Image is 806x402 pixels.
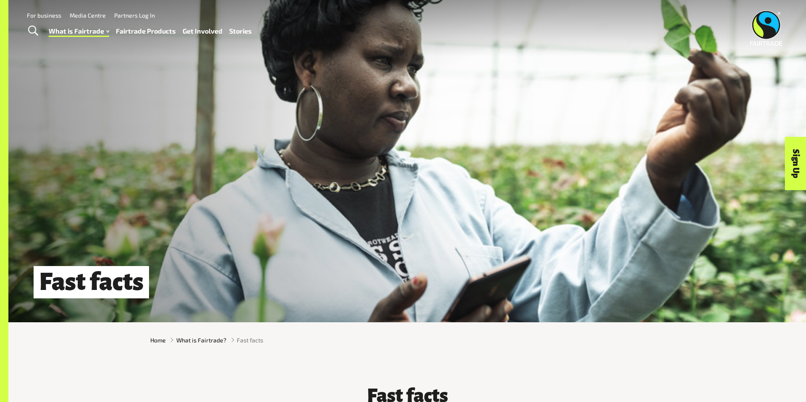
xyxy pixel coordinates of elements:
[23,21,43,42] a: Toggle Search
[116,25,176,37] a: Fairtrade Products
[70,12,106,19] a: Media Centre
[176,336,226,345] a: What is Fairtrade?
[49,25,109,37] a: What is Fairtrade
[114,12,155,19] a: Partners Log In
[229,25,252,37] a: Stories
[27,12,61,19] a: For business
[34,266,149,298] h1: Fast facts
[183,25,222,37] a: Get Involved
[150,336,166,345] a: Home
[750,10,782,46] img: Fairtrade Australia New Zealand logo
[237,336,263,345] span: Fast facts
